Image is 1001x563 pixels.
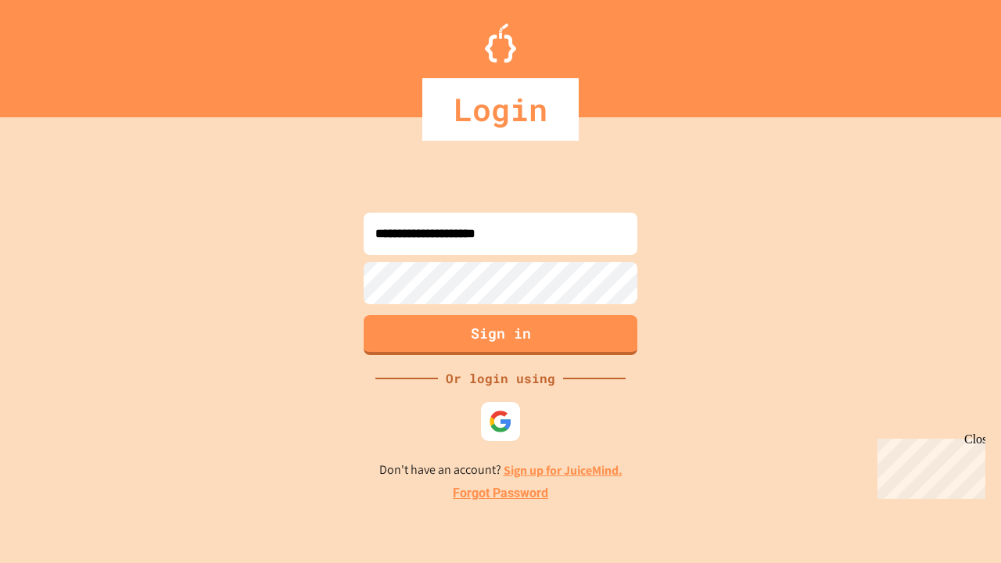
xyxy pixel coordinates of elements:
[422,78,579,141] div: Login
[438,369,563,388] div: Or login using
[489,410,512,433] img: google-icon.svg
[485,23,516,63] img: Logo.svg
[6,6,108,99] div: Chat with us now!Close
[379,461,622,480] p: Don't have an account?
[364,315,637,355] button: Sign in
[935,500,985,547] iframe: chat widget
[871,432,985,499] iframe: chat widget
[504,462,622,479] a: Sign up for JuiceMind.
[453,484,548,503] a: Forgot Password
